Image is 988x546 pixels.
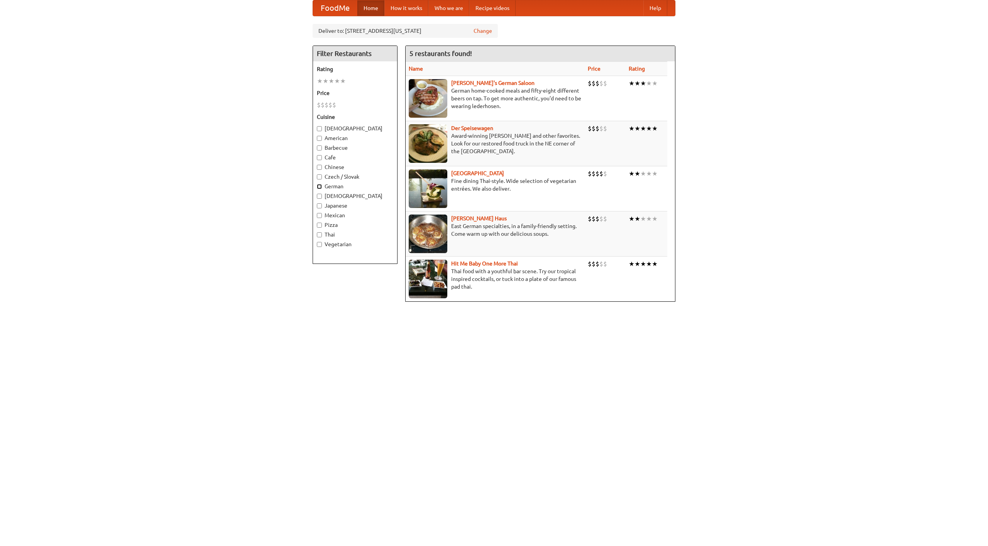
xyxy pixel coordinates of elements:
input: Mexican [317,213,322,218]
li: $ [599,169,603,178]
li: ★ [634,124,640,133]
b: [PERSON_NAME]'s German Saloon [451,80,535,86]
li: $ [592,79,596,88]
li: ★ [640,169,646,178]
li: ★ [334,77,340,85]
li: ★ [646,124,652,133]
li: ★ [640,215,646,223]
li: $ [592,215,596,223]
a: Rating [629,66,645,72]
h5: Price [317,89,393,97]
li: $ [592,124,596,133]
a: Who we are [428,0,469,16]
h5: Cuisine [317,113,393,121]
li: ★ [629,260,634,268]
label: Chinese [317,163,393,171]
li: $ [603,215,607,223]
li: $ [592,260,596,268]
input: Japanese [317,203,322,208]
img: esthers.jpg [409,79,447,118]
li: ★ [634,79,640,88]
li: $ [603,169,607,178]
input: Vegetarian [317,242,322,247]
a: Hit Me Baby One More Thai [451,260,518,267]
label: Cafe [317,154,393,161]
li: ★ [646,169,652,178]
a: Home [357,0,384,16]
li: ★ [629,79,634,88]
label: Czech / Slovak [317,173,393,181]
input: Czech / Slovak [317,174,322,179]
label: Japanese [317,202,393,210]
div: Deliver to: [STREET_ADDRESS][US_STATE] [313,24,498,38]
li: $ [588,169,592,178]
li: ★ [652,215,658,223]
li: ★ [640,124,646,133]
li: ★ [340,77,346,85]
li: $ [596,169,599,178]
label: Pizza [317,221,393,229]
li: $ [588,79,592,88]
a: [PERSON_NAME] Haus [451,215,507,221]
input: Barbecue [317,145,322,150]
li: ★ [646,260,652,268]
li: ★ [323,77,328,85]
input: Cafe [317,155,322,160]
label: American [317,134,393,142]
input: German [317,184,322,189]
li: ★ [640,79,646,88]
li: $ [321,101,325,109]
p: Award-winning [PERSON_NAME] and other favorites. Look for our restored food truck in the NE corne... [409,132,582,155]
li: ★ [652,79,658,88]
li: $ [599,124,603,133]
li: ★ [640,260,646,268]
li: $ [328,101,332,109]
p: German home-cooked meals and fifty-eight different beers on tap. To get more authentic, you'd nee... [409,87,582,110]
li: ★ [646,79,652,88]
a: [GEOGRAPHIC_DATA] [451,170,504,176]
li: ★ [634,169,640,178]
li: ★ [646,215,652,223]
li: ★ [652,260,658,268]
a: Der Speisewagen [451,125,493,131]
li: $ [599,79,603,88]
label: Vegetarian [317,240,393,248]
a: FoodMe [313,0,357,16]
li: ★ [652,124,658,133]
li: ★ [328,77,334,85]
h5: Rating [317,65,393,73]
a: Help [643,0,667,16]
a: Recipe videos [469,0,516,16]
input: Thai [317,232,322,237]
li: $ [317,101,321,109]
li: $ [596,79,599,88]
img: satay.jpg [409,169,447,208]
label: [DEMOGRAPHIC_DATA] [317,125,393,132]
li: $ [592,169,596,178]
label: German [317,183,393,190]
input: Pizza [317,223,322,228]
li: $ [596,124,599,133]
p: Fine dining Thai-style. Wide selection of vegetarian entrées. We also deliver. [409,177,582,193]
label: Barbecue [317,144,393,152]
li: $ [332,101,336,109]
li: ★ [629,215,634,223]
li: ★ [634,215,640,223]
li: $ [588,124,592,133]
p: East German specialties, in a family-friendly setting. Come warm up with our delicious soups. [409,222,582,238]
input: [DEMOGRAPHIC_DATA] [317,126,322,131]
li: $ [596,215,599,223]
img: babythai.jpg [409,260,447,298]
li: ★ [317,77,323,85]
img: speisewagen.jpg [409,124,447,163]
li: $ [588,260,592,268]
h4: Filter Restaurants [313,46,397,61]
a: How it works [384,0,428,16]
li: ★ [629,124,634,133]
a: Name [409,66,423,72]
ng-pluralize: 5 restaurants found! [409,50,472,57]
